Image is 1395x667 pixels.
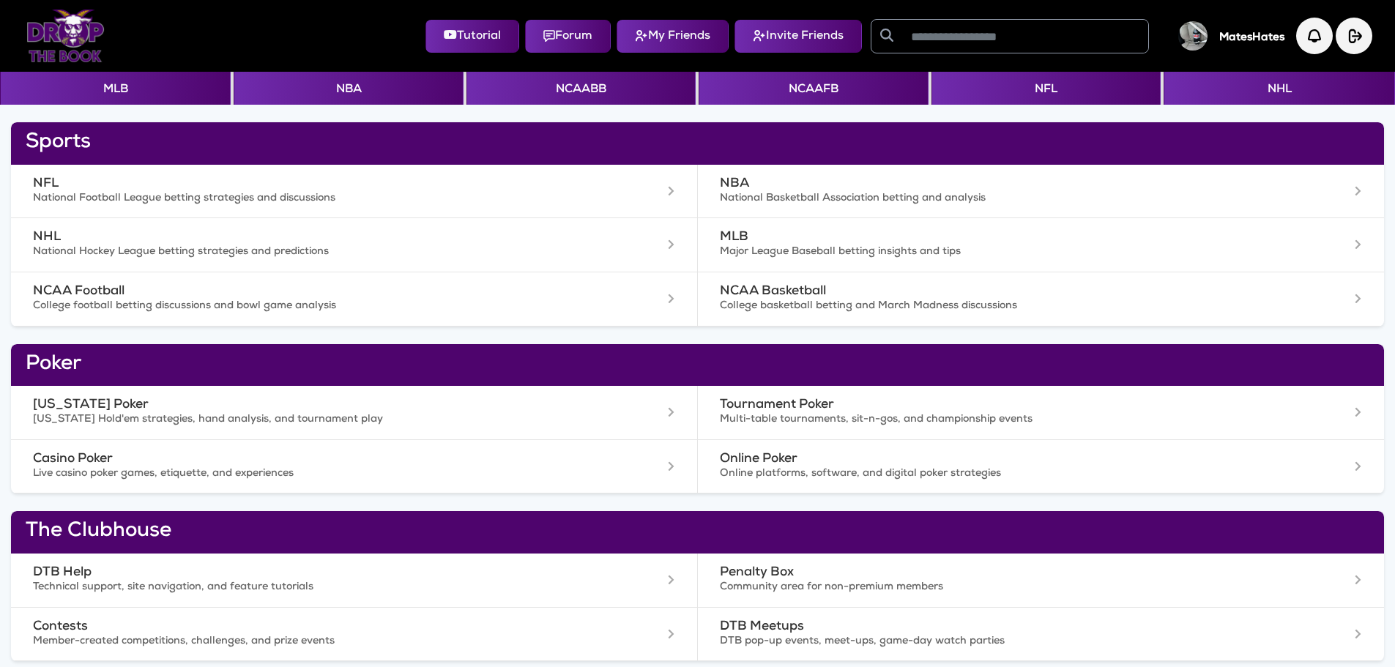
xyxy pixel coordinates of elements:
[466,72,696,105] button: NCAABB
[699,72,928,105] button: NCAAFB
[720,176,1268,192] h3: NBA
[234,72,463,105] button: NBA
[33,635,580,649] p: Member-created competitions, challenges, and prize events
[33,619,580,635] h3: Contests
[425,20,519,53] button: Tutorial
[33,176,580,192] h3: NFL
[33,284,580,299] h3: NCAA Football
[720,245,1268,260] p: Major League Baseball betting insights and tips
[720,413,1268,428] p: Multi-table tournaments, sit-n-gos, and championship events
[720,565,1268,581] h3: Penalty Box
[720,192,1268,206] p: National Basketball Association betting and analysis
[720,284,1268,299] h3: NCAA Basketball
[720,619,1268,635] h3: DTB Meetups
[26,131,1369,156] h2: Sports
[33,452,580,467] h3: Casino Poker
[26,353,1369,378] h2: Poker
[33,245,580,260] p: National Hockey League betting strategies and predictions
[33,230,580,245] h3: NHL
[720,452,1268,467] h3: Online Poker
[33,467,580,482] p: Live casino poker games, etiquette, and experiences
[33,299,580,314] p: College football betting discussions and bowl game analysis
[33,413,580,428] p: [US_STATE] Hold'em strategies, hand analysis, and tournament play
[720,467,1268,482] p: Online platforms, software, and digital poker strategies
[1178,21,1208,51] img: User
[33,565,580,581] h3: DTB Help
[33,581,580,595] p: Technical support, site navigation, and feature tutorials
[720,299,1268,314] p: College basketball betting and March Madness discussions
[931,72,1161,105] button: NFL
[1219,31,1284,45] h5: MatesHates
[26,10,105,62] img: Logo
[525,20,611,53] button: Forum
[720,230,1268,245] h3: MLB
[26,520,1369,545] h2: The Clubhouse
[33,192,580,206] p: National Football League betting strategies and discussions
[1164,72,1394,105] button: NHL
[720,635,1268,649] p: DTB pop-up events, meet-ups, game-day watch parties
[33,398,580,413] h3: [US_STATE] Poker
[720,581,1268,595] p: Community area for non-premium members
[617,20,729,53] button: My Friends
[734,20,862,53] button: Invite Friends
[720,398,1268,413] h3: Tournament Poker
[1296,18,1333,54] img: Notification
